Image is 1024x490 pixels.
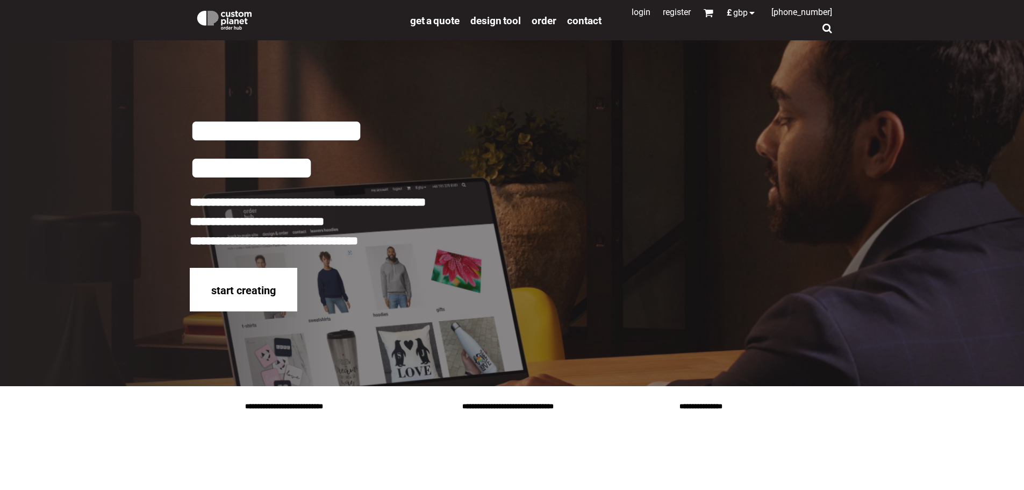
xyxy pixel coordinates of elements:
[410,15,460,27] span: get a quote
[567,15,601,27] span: Contact
[410,14,460,26] a: get a quote
[211,284,276,297] span: start creating
[190,3,405,35] a: Custom Planet
[567,14,601,26] a: Contact
[632,7,650,17] a: Login
[727,9,733,17] span: £
[771,7,832,17] span: [PHONE_NUMBER]
[470,14,521,26] a: design tool
[733,9,748,17] span: GBP
[195,8,254,30] img: Custom Planet
[532,14,556,26] a: order
[532,15,556,27] span: order
[470,15,521,27] span: design tool
[663,7,691,17] a: Register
